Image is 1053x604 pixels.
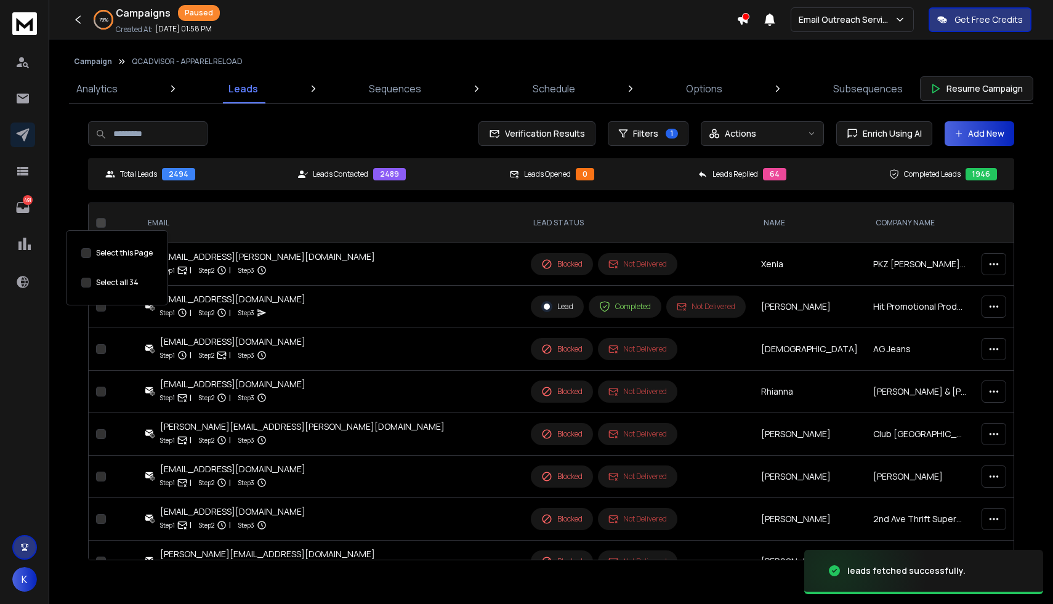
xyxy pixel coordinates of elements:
[833,81,903,96] p: Subsequences
[608,429,667,439] div: Not Delivered
[162,168,195,180] div: 2494
[199,434,214,446] p: Step 2
[190,477,192,489] p: |
[541,386,583,397] div: Blocked
[541,513,583,525] div: Blocked
[190,434,192,446] p: |
[608,514,667,524] div: Not Delivered
[754,286,866,328] td: [PERSON_NAME]
[541,259,583,270] div: Blocked
[866,371,974,413] td: [PERSON_NAME] & [PERSON_NAME]
[10,195,35,220] a: 491
[866,328,974,371] td: AG Jeans
[160,421,445,433] div: [PERSON_NAME][EMAIL_ADDRESS][PERSON_NAME][DOMAIN_NAME]
[608,387,667,397] div: Not Delivered
[160,548,375,560] div: [PERSON_NAME][EMAIL_ADDRESS][DOMAIN_NAME]
[633,127,658,140] span: Filters
[138,203,523,243] th: EMAIL
[116,6,171,20] h1: Campaigns
[23,195,33,205] p: 491
[190,519,192,531] p: |
[99,16,108,23] p: 79 %
[929,7,1031,32] button: Get Free Credits
[754,203,866,243] th: NAME
[500,127,585,140] span: Verification Results
[199,307,214,319] p: Step 2
[945,121,1014,146] button: Add New
[190,307,192,319] p: |
[608,121,688,146] button: Filters1
[525,74,583,103] a: Schedule
[155,24,212,34] p: [DATE] 01:58 PM
[478,121,595,146] button: Verification Results
[576,168,594,180] div: 0
[229,519,231,531] p: |
[369,81,421,96] p: Sequences
[190,392,192,404] p: |
[866,203,974,243] th: Company Name
[96,248,153,258] label: Select this Page
[238,264,254,276] p: Step 3
[160,505,305,518] div: [EMAIL_ADDRESS][DOMAIN_NAME]
[132,57,243,66] p: QCADVISOR - APPAREL RELOAD
[190,349,192,361] p: |
[160,293,305,305] div: [EMAIL_ADDRESS][DOMAIN_NAME]
[541,556,583,567] div: Blocked
[826,74,910,103] a: Subsequences
[754,541,866,583] td: [PERSON_NAME]
[679,74,730,103] a: Options
[199,392,214,404] p: Step 2
[599,301,651,312] div: Completed
[866,413,974,456] td: Club [GEOGRAPHIC_DATA]
[541,471,583,482] div: Blocked
[541,429,583,440] div: Blocked
[238,392,254,404] p: Step 3
[229,392,231,404] p: |
[763,168,786,180] div: 64
[608,472,667,481] div: Not Delivered
[847,565,966,577] div: leads fetched successfully.
[178,5,220,21] div: Paused
[69,74,125,103] a: Analytics
[608,557,667,566] div: Not Delivered
[238,307,254,319] p: Step 3
[12,567,37,592] button: K
[160,477,175,489] p: Step 1
[608,344,667,354] div: Not Delivered
[373,168,406,180] div: 2489
[76,81,118,96] p: Analytics
[160,349,175,361] p: Step 1
[160,392,175,404] p: Step 1
[229,349,231,361] p: |
[199,264,214,276] p: Step 2
[866,243,974,286] td: PKZ [PERSON_NAME] & Co. AG
[96,278,139,288] label: Select all 34
[160,307,175,319] p: Step 1
[686,81,722,96] p: Options
[904,169,961,179] p: Completed Leads
[608,259,667,269] div: Not Delivered
[954,14,1023,26] p: Get Free Credits
[866,456,974,498] td: [PERSON_NAME]
[866,286,974,328] td: Hit Promotional Products
[238,349,254,361] p: Step 3
[229,477,231,489] p: |
[541,344,583,355] div: Blocked
[160,463,305,475] div: [EMAIL_ADDRESS][DOMAIN_NAME]
[238,434,254,446] p: Step 3
[199,477,214,489] p: Step 2
[313,169,368,179] p: Leads Contacted
[74,57,112,66] button: Campaign
[12,12,37,35] img: logo
[229,434,231,446] p: |
[160,519,175,531] p: Step 1
[228,81,258,96] p: Leads
[160,378,305,390] div: [EMAIL_ADDRESS][DOMAIN_NAME]
[799,14,894,26] p: Email Outreach Service
[754,456,866,498] td: [PERSON_NAME]
[361,74,429,103] a: Sequences
[666,129,678,139] span: 1
[523,203,754,243] th: LEAD STATUS
[836,121,932,146] button: Enrich Using AI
